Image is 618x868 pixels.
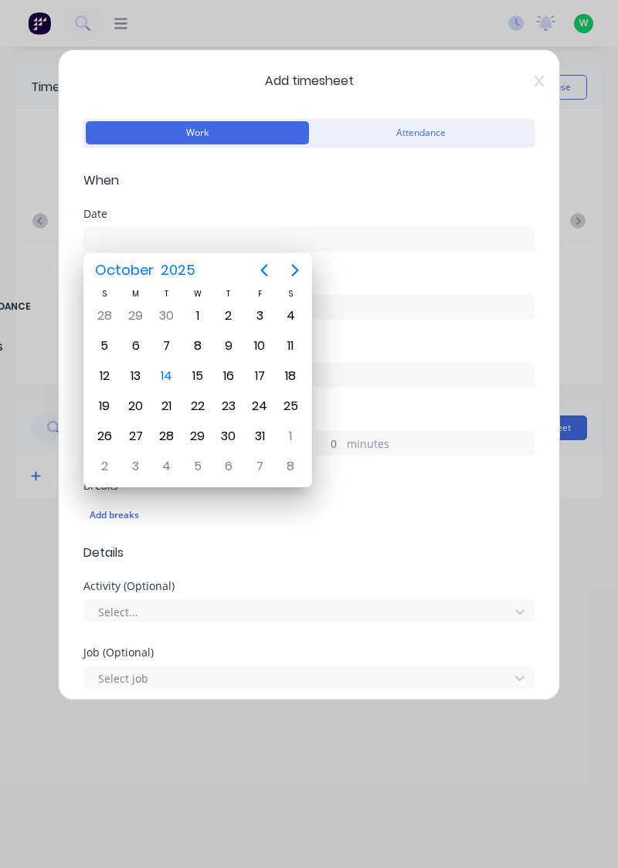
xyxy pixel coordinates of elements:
div: F [244,287,275,300]
input: 0 [316,432,343,455]
div: Sunday, November 2, 2025 [93,455,116,478]
div: Thursday, October 23, 2025 [217,395,240,418]
div: Thursday, October 16, 2025 [217,364,240,388]
div: Today, Tuesday, October 14, 2025 [155,364,178,388]
div: Saturday, October 18, 2025 [279,364,302,388]
div: S [89,287,120,300]
div: Add breaks [90,505,528,525]
div: Tuesday, November 4, 2025 [155,455,178,478]
div: Tuesday, October 7, 2025 [155,334,178,358]
div: Sunday, September 28, 2025 [93,304,116,327]
div: Saturday, October 25, 2025 [279,395,302,418]
div: Friday, November 7, 2025 [248,455,271,478]
div: Date [83,209,535,219]
div: M [120,287,151,300]
div: T [213,287,244,300]
div: Tuesday, October 21, 2025 [155,395,178,418]
div: Wednesday, October 22, 2025 [186,395,209,418]
div: Wednesday, November 5, 2025 [186,455,209,478]
div: Sunday, October 12, 2025 [93,364,116,388]
div: Thursday, October 2, 2025 [217,304,240,327]
div: Monday, October 20, 2025 [124,395,148,418]
div: Saturday, October 4, 2025 [279,304,302,327]
div: Friday, October 31, 2025 [248,425,271,448]
span: When [83,171,535,190]
div: Tuesday, September 30, 2025 [155,304,178,327]
div: Saturday, November 8, 2025 [279,455,302,478]
div: Sunday, October 5, 2025 [93,334,116,358]
div: Monday, October 13, 2025 [124,364,148,388]
div: Wednesday, October 15, 2025 [186,364,209,388]
button: Next page [280,255,311,286]
button: October2025 [85,256,205,284]
div: Saturday, October 11, 2025 [279,334,302,358]
div: Monday, October 27, 2025 [124,425,148,448]
span: Details [83,544,535,562]
div: Job (Optional) [83,647,535,658]
div: Friday, October 17, 2025 [248,364,271,388]
button: Previous page [249,255,280,286]
div: S [275,287,306,300]
div: Monday, November 3, 2025 [124,455,148,478]
div: Tuesday, October 28, 2025 [155,425,178,448]
div: Sunday, October 26, 2025 [93,425,116,448]
label: minutes [347,436,534,455]
div: Friday, October 10, 2025 [248,334,271,358]
div: T [151,287,182,300]
div: Wednesday, October 1, 2025 [186,304,209,327]
span: 2025 [157,256,199,284]
span: Add timesheet [83,72,535,90]
button: Attendance [309,121,532,144]
div: Monday, September 29, 2025 [124,304,148,327]
div: Friday, October 24, 2025 [248,395,271,418]
div: Wednesday, October 29, 2025 [186,425,209,448]
div: Sunday, October 19, 2025 [93,395,116,418]
div: Thursday, October 9, 2025 [217,334,240,358]
div: Thursday, October 30, 2025 [217,425,240,448]
div: Wednesday, October 8, 2025 [186,334,209,358]
div: W [182,287,213,300]
button: Work [86,121,309,144]
div: Friday, October 3, 2025 [248,304,271,327]
div: Breaks [83,480,535,491]
span: October [91,256,157,284]
div: Activity (Optional) [83,581,535,592]
div: Saturday, November 1, 2025 [279,425,302,448]
div: Monday, October 6, 2025 [124,334,148,358]
div: Thursday, November 6, 2025 [217,455,240,478]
